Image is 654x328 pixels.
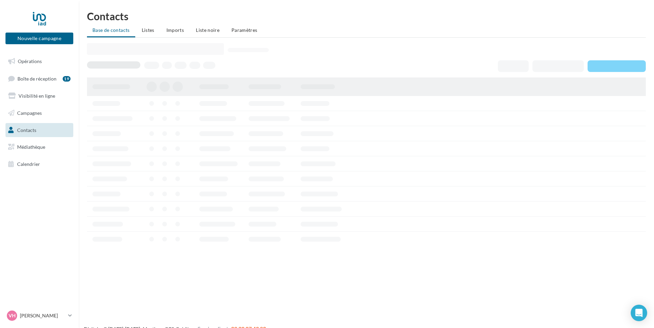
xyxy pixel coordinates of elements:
a: Contacts [4,123,75,137]
p: [PERSON_NAME] [20,312,65,319]
span: Opérations [18,58,42,64]
a: Campagnes [4,106,75,120]
span: Médiathèque [17,144,45,150]
span: Visibilité en ligne [18,93,55,99]
span: Liste noire [196,27,219,33]
span: Contacts [17,127,36,133]
a: Médiathèque [4,140,75,154]
h1: Contacts [87,11,646,21]
div: Open Intercom Messenger [631,305,647,321]
button: Nouvelle campagne [5,33,73,44]
span: Calendrier [17,161,40,167]
a: Boîte de réception19 [4,71,75,86]
span: Boîte de réception [17,75,56,81]
span: Listes [142,27,154,33]
span: VH [9,312,16,319]
a: Opérations [4,54,75,69]
a: Calendrier [4,157,75,171]
a: Visibilité en ligne [4,89,75,103]
span: Imports [166,27,184,33]
div: 19 [63,76,71,82]
a: VH [PERSON_NAME] [5,309,73,322]
span: Paramètres [231,27,257,33]
span: Campagnes [17,110,42,116]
